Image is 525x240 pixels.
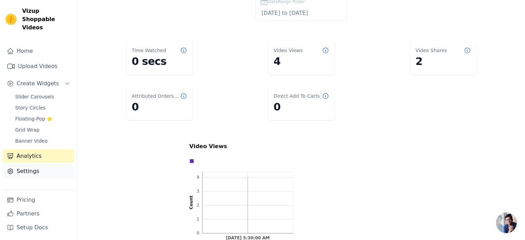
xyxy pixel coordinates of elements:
[11,114,74,124] a: Floating-Pop ⭐
[132,93,180,99] dt: Attributed Orders Count
[3,77,74,90] button: Create Widgets
[184,172,202,236] g: left axis
[11,103,74,113] a: Story Circles
[274,55,329,68] dd: 4
[189,195,194,209] text: Count
[274,101,329,113] dd: 0
[196,231,199,236] text: 0
[11,92,74,102] a: Slider Carousels
[3,164,74,178] a: Settings
[15,137,48,144] span: Banner Video
[11,136,74,146] a: Banner Video
[11,125,74,135] a: Grid Wrap
[196,189,199,194] text: 3
[15,126,39,133] span: Grid Wrap
[3,149,74,163] a: Analytics
[496,212,517,233] a: Open chat
[132,55,187,68] dd: 0 secs
[17,79,59,88] span: Create Widgets
[196,175,199,180] text: 4
[15,115,52,122] span: Floating-Pop ⭐
[3,193,74,207] a: Pricing
[188,157,291,165] div: Data groups
[22,7,71,32] span: Vizup Shoppable Videos
[15,93,54,100] span: Slider Carousels
[416,47,447,54] dt: Video Shares
[274,47,303,54] dt: Video Views
[132,47,166,54] dt: Time Watched
[15,104,46,111] span: Story Circles
[3,59,74,73] a: Upload Videos
[260,9,343,18] input: DateRange Picker
[6,14,17,25] img: Vizup
[196,172,202,236] g: left ticks
[3,207,74,221] a: Partners
[3,44,74,58] a: Home
[3,221,74,234] a: Setup Docs
[416,55,471,68] dd: 2
[274,93,320,99] dt: Direct Add To Carts
[189,142,293,151] p: Video Views
[196,203,199,208] text: 2
[132,101,187,113] dd: 0
[196,217,199,222] text: 1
